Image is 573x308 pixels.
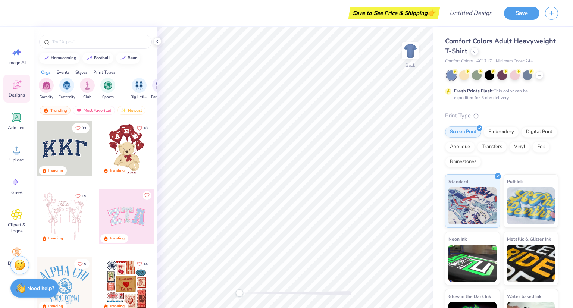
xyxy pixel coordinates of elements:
[504,7,539,20] button: Save
[82,53,113,64] button: football
[483,126,519,138] div: Embroidery
[454,88,494,94] strong: Fresh Prints Flash:
[507,187,555,224] img: Puff Ink
[4,222,29,234] span: Clipart & logos
[117,106,145,115] div: Newest
[445,141,475,153] div: Applique
[448,245,497,282] img: Neon Ink
[448,292,491,300] span: Glow in the Dark Ink
[143,262,148,266] span: 14
[41,69,51,76] div: Orgs
[120,108,126,113] img: newest.gif
[448,187,497,224] img: Standard
[134,123,151,133] button: Like
[131,94,148,100] span: Big Little Reveal
[40,106,71,115] div: Trending
[134,259,151,269] button: Like
[496,58,533,65] span: Minimum Order: 24 +
[100,78,115,100] div: filter for Sports
[56,69,70,76] div: Events
[406,62,415,69] div: Back
[40,94,53,100] span: Sorority
[8,260,26,266] span: Decorate
[93,69,116,76] div: Print Types
[151,78,168,100] div: filter for Parent's Weekend
[143,126,148,130] span: 10
[120,56,126,60] img: trend_line.gif
[74,259,90,269] button: Like
[51,38,147,45] input: Try "Alpha"
[428,8,436,17] span: 👉
[100,78,115,100] button: filter button
[39,78,54,100] div: filter for Sorority
[128,56,137,60] div: bear
[445,37,556,56] span: Comfort Colors Adult Heavyweight T-Shirt
[75,69,88,76] div: Styles
[131,78,148,100] div: filter for Big Little Reveal
[131,78,148,100] button: filter button
[445,58,473,65] span: Comfort Colors
[59,78,75,100] div: filter for Fraternity
[39,78,54,100] button: filter button
[109,236,125,241] div: Trending
[83,81,91,90] img: Club Image
[82,126,86,130] span: 33
[445,111,558,120] div: Print Type
[507,177,523,185] span: Puff Ink
[72,123,90,133] button: Like
[454,88,546,101] div: This color can be expedited for 5 day delivery.
[72,191,90,201] button: Like
[509,141,530,153] div: Vinyl
[156,81,164,90] img: Parent's Weekend Image
[73,106,115,115] div: Most Favorited
[151,78,168,100] button: filter button
[80,78,95,100] button: filter button
[87,56,93,60] img: trend_line.gif
[94,56,110,60] div: football
[83,94,91,100] span: Club
[109,168,125,173] div: Trending
[59,94,75,100] span: Fraternity
[27,285,54,292] strong: Need help?
[236,289,243,297] div: Accessibility label
[151,94,168,100] span: Parent's Weekend
[135,81,143,90] img: Big Little Reveal Image
[43,108,49,113] img: trending.gif
[507,292,541,300] span: Water based Ink
[116,53,140,64] button: bear
[76,108,82,113] img: most_fav.gif
[444,6,498,21] input: Untitled Design
[59,78,75,100] button: filter button
[63,81,71,90] img: Fraternity Image
[403,43,418,58] img: Back
[9,92,25,98] span: Designs
[445,126,481,138] div: Screen Print
[477,141,507,153] div: Transfers
[43,56,49,60] img: trend_line.gif
[102,94,114,100] span: Sports
[448,235,467,243] span: Neon Ink
[82,194,86,198] span: 15
[84,262,86,266] span: 5
[80,78,95,100] div: filter for Club
[39,53,80,64] button: homecoming
[507,235,551,243] span: Metallic & Glitter Ink
[507,245,555,282] img: Metallic & Glitter Ink
[143,191,151,200] button: Like
[48,236,63,241] div: Trending
[48,168,63,173] div: Trending
[476,58,492,65] span: # C1717
[445,156,481,167] div: Rhinestones
[521,126,557,138] div: Digital Print
[11,189,23,195] span: Greek
[350,7,438,19] div: Save to See Price & Shipping
[8,60,26,66] span: Image AI
[9,157,24,163] span: Upload
[42,81,51,90] img: Sorority Image
[104,81,112,90] img: Sports Image
[8,125,26,131] span: Add Text
[448,177,468,185] span: Standard
[51,56,76,60] div: homecoming
[532,141,550,153] div: Foil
